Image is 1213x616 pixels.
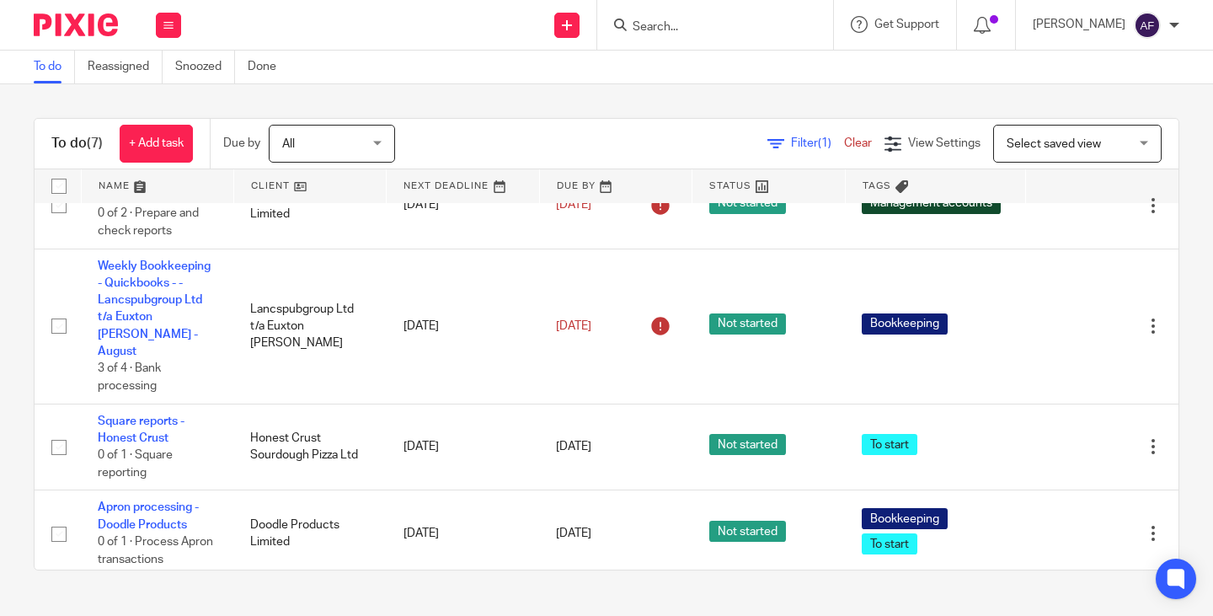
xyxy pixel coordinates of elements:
span: [DATE] [556,320,591,332]
h1: To do [51,135,103,153]
span: To start [862,434,917,455]
span: Not started [709,313,786,335]
span: [DATE] [556,199,591,211]
input: Search [631,20,783,35]
a: Apron processing - Doodle Products [98,501,199,530]
span: All [282,138,295,150]
a: Square reports - Honest Crust [98,415,184,444]
a: Reassigned [88,51,163,83]
span: (7) [87,137,103,150]
img: Pixie [34,13,118,36]
span: [DATE] [556,441,591,453]
a: Done [248,51,289,83]
img: svg%3E [1134,12,1161,39]
span: Not started [709,193,786,214]
td: [DATE] [387,404,539,490]
span: Not started [709,434,786,455]
a: + Add task [120,125,193,163]
a: Snoozed [175,51,235,83]
span: View Settings [908,137,981,149]
td: Lancspubgroup Ltd t/a Euxton [PERSON_NAME] [233,249,386,404]
td: Connect In Events Limited [233,162,386,249]
span: Bookkeeping [862,508,948,529]
span: Management accounts [862,193,1001,214]
p: Due by [223,135,260,152]
a: To do [34,51,75,83]
td: Honest Crust Sourdough Pizza Ltd [233,404,386,490]
span: Get Support [874,19,939,30]
a: Clear [844,137,872,149]
a: Weekly Bookkeeping - Quickbooks - - Lancspubgroup Ltd t/a Euxton [PERSON_NAME] - August [98,260,211,358]
td: [DATE] [387,162,539,249]
span: (1) [818,137,831,149]
span: Select saved view [1007,138,1101,150]
span: [DATE] [556,528,591,539]
span: Filter [791,137,844,149]
span: 0 of 1 · Process Apron transactions [98,536,213,565]
span: Tags [863,181,891,190]
td: [DATE] [387,490,539,577]
span: 0 of 1 · Square reporting [98,449,173,479]
p: [PERSON_NAME] [1033,16,1125,33]
span: Not started [709,521,786,542]
td: Doodle Products Limited [233,490,386,577]
span: To start [862,533,917,554]
td: [DATE] [387,249,539,404]
span: Bookkeeping [862,313,948,335]
span: 3 of 4 · Bank processing [98,363,161,393]
span: 0 of 2 · Prepare and check reports [98,208,199,238]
